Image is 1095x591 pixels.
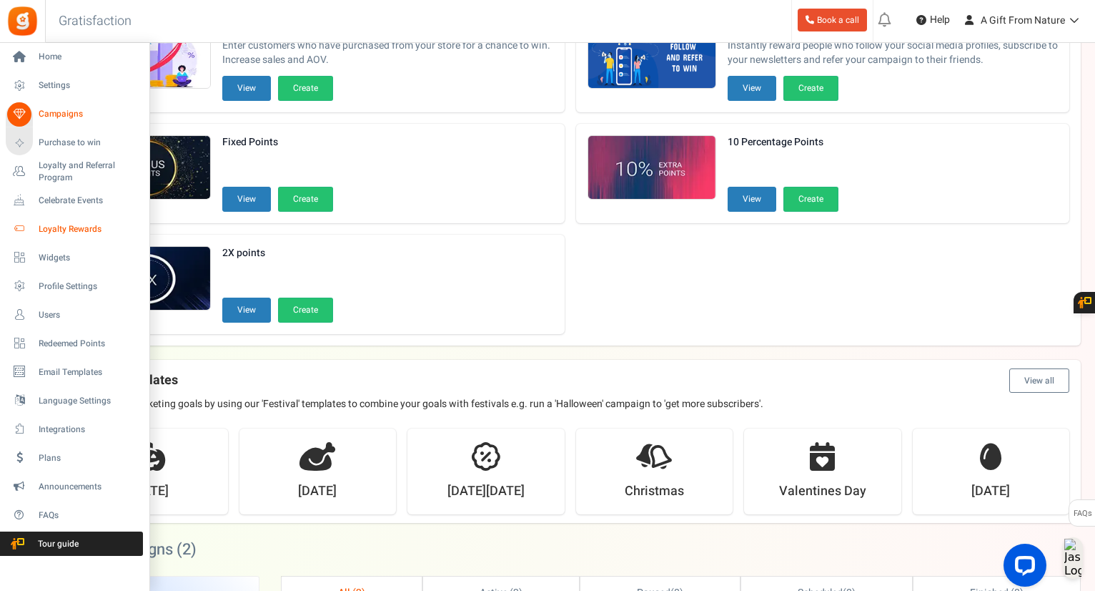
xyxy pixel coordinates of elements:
a: Language Settings [6,389,143,413]
p: Achieve your marketing goals by using our 'Festival' templates to combine your goals with festiva... [71,397,1069,411]
button: View [728,187,776,212]
span: Help [926,13,950,27]
span: Email Templates [39,366,139,378]
img: Recommended Campaigns [588,25,715,89]
a: Celebrate Events [6,188,143,213]
img: Recommended Campaigns [588,136,715,200]
span: Loyalty Rewards [39,223,139,235]
strong: [DATE] [298,482,337,501]
button: Create [278,76,333,101]
a: Home [6,45,143,69]
a: Plans [6,446,143,470]
span: Instantly reward people who follow your social media profiles, subscribe to your newsletters and ... [728,39,1059,67]
button: View [222,187,271,212]
span: Profile Settings [39,280,139,293]
a: Purchase to win [6,131,143,155]
span: Users [39,309,139,321]
h3: Gratisfaction [43,7,147,36]
h4: Festival templates [71,368,1069,393]
button: View [728,76,776,101]
button: View [222,76,271,101]
a: Integrations [6,417,143,441]
span: Language Settings [39,395,139,407]
span: Settings [39,79,139,92]
span: Enter customers who have purchased from your store for a chance to win. Increase sales and AOV. [222,39,553,67]
strong: Valentines Day [779,482,866,501]
span: Widgets [39,252,139,264]
a: Widgets [6,245,143,270]
button: View [222,298,271,323]
span: FAQs [39,509,139,522]
a: FAQs [6,503,143,527]
a: Campaigns [6,102,143,127]
span: Loyalty and Referral Program [39,160,143,184]
span: A Gift From Nature [981,13,1065,28]
span: FAQs [1073,500,1092,527]
span: Plans [39,452,139,464]
span: Integrations [39,424,139,436]
a: Email Templates [6,360,143,384]
strong: Christmas [625,482,684,501]
span: Celebrate Events [39,195,139,207]
img: Gratisfaction [6,5,39,37]
span: Home [39,51,139,63]
a: Profile Settings [6,274,143,298]
a: Announcements [6,474,143,499]
button: Create [783,76,838,101]
button: Create [278,298,333,323]
button: Create [783,187,838,212]
a: Book a call [798,9,867,31]
a: Help [911,9,956,31]
strong: 2X points [222,246,333,260]
button: View all [1009,368,1069,393]
span: Announcements [39,481,139,493]
span: Tour guide [6,538,106,550]
a: Loyalty and Referral Program [6,160,143,184]
strong: Fixed Points [222,135,333,150]
strong: 10 Percentage Points [728,135,838,150]
span: Campaigns [39,108,139,120]
a: Settings [6,74,143,98]
a: Users [6,303,143,327]
a: Redeemed Points [6,331,143,356]
span: 2 [182,538,191,561]
a: Loyalty Rewards [6,217,143,241]
strong: [DATE] [971,482,1010,501]
span: Redeemed Points [39,338,139,350]
span: Purchase to win [39,137,139,149]
button: Create [278,187,333,212]
strong: [DATE][DATE] [447,482,525,501]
